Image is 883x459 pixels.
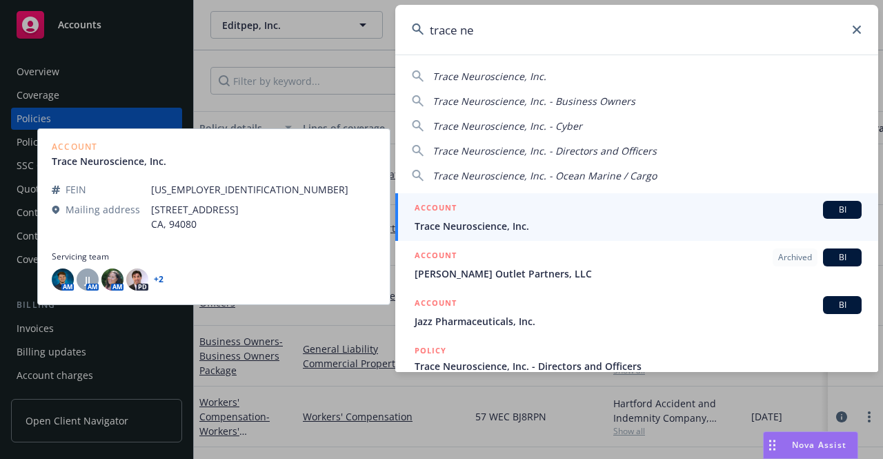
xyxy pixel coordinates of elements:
[395,336,878,395] a: POLICYTrace Neuroscience, Inc. - Directors and Officers
[433,119,582,133] span: Trace Neuroscience, Inc. - Cyber
[395,193,878,241] a: ACCOUNTBITrace Neuroscience, Inc.
[829,204,856,216] span: BI
[763,431,858,459] button: Nova Assist
[415,201,457,217] h5: ACCOUNT
[415,359,862,373] span: Trace Neuroscience, Inc. - Directors and Officers
[433,70,546,83] span: Trace Neuroscience, Inc.
[395,289,878,336] a: ACCOUNTBIJazz Pharmaceuticals, Inc.
[792,439,846,451] span: Nova Assist
[415,266,862,281] span: [PERSON_NAME] Outlet Partners, LLC
[415,296,457,313] h5: ACCOUNT
[829,299,856,311] span: BI
[415,248,457,265] h5: ACCOUNT
[415,314,862,329] span: Jazz Pharmaceuticals, Inc.
[778,251,812,264] span: Archived
[395,5,878,55] input: Search...
[433,169,657,182] span: Trace Neuroscience, Inc. - Ocean Marine / Cargo
[415,219,862,233] span: Trace Neuroscience, Inc.
[433,95,635,108] span: Trace Neuroscience, Inc. - Business Owners
[433,144,657,157] span: Trace Neuroscience, Inc. - Directors and Officers
[764,432,781,458] div: Drag to move
[415,344,446,358] h5: POLICY
[829,251,856,264] span: BI
[395,241,878,289] a: ACCOUNTArchivedBI[PERSON_NAME] Outlet Partners, LLC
